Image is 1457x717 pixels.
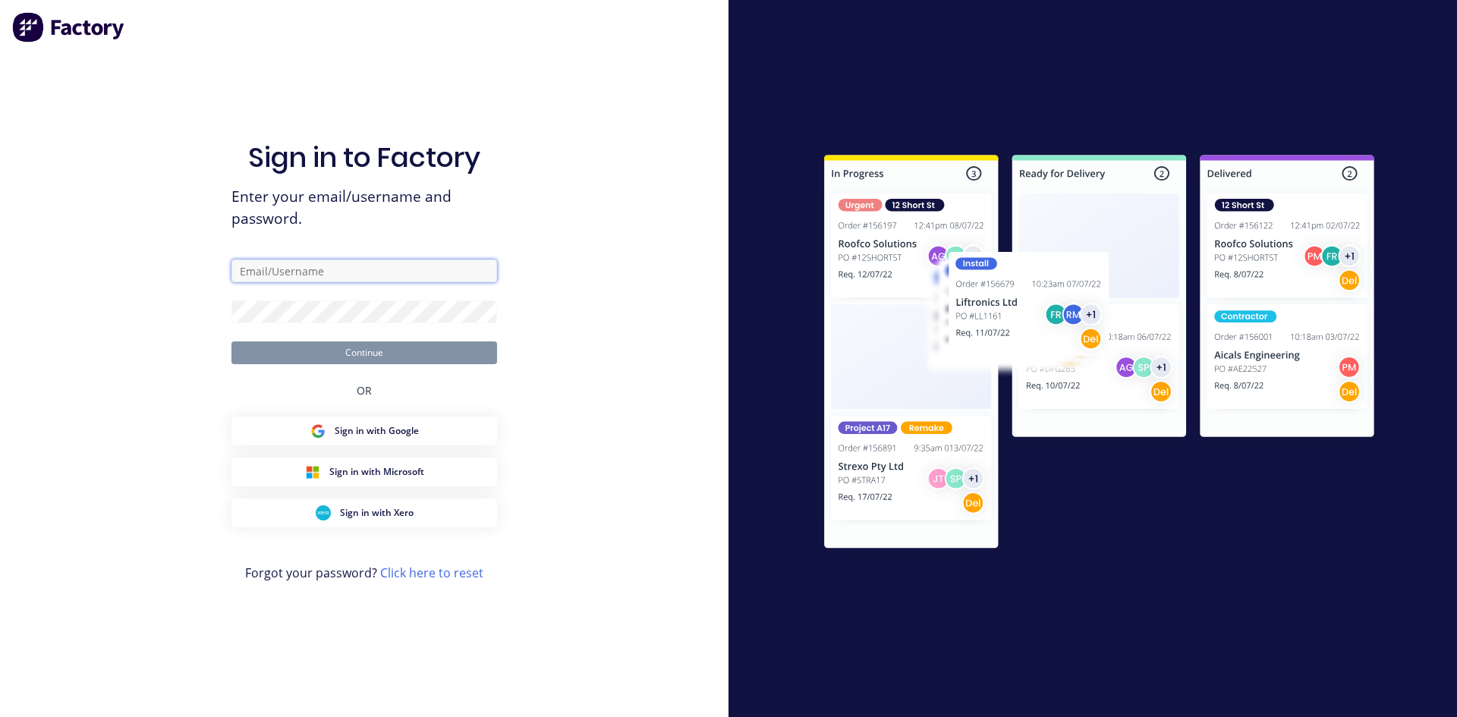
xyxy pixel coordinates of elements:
span: Sign in with Google [335,424,419,438]
button: Xero Sign inSign in with Xero [231,498,497,527]
input: Email/Username [231,259,497,282]
button: Continue [231,341,497,364]
span: Enter your email/username and password. [231,186,497,230]
a: Click here to reset [380,564,483,581]
span: Sign in with Xero [340,506,414,520]
img: Microsoft Sign in [305,464,320,480]
button: Microsoft Sign inSign in with Microsoft [231,458,497,486]
img: Factory [12,12,126,42]
div: OR [357,364,372,417]
span: Forgot your password? [245,564,483,582]
img: Xero Sign in [316,505,331,520]
span: Sign in with Microsoft [329,465,424,479]
img: Google Sign in [310,423,326,439]
img: Sign in [791,124,1408,584]
h1: Sign in to Factory [248,141,480,174]
button: Google Sign inSign in with Google [231,417,497,445]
